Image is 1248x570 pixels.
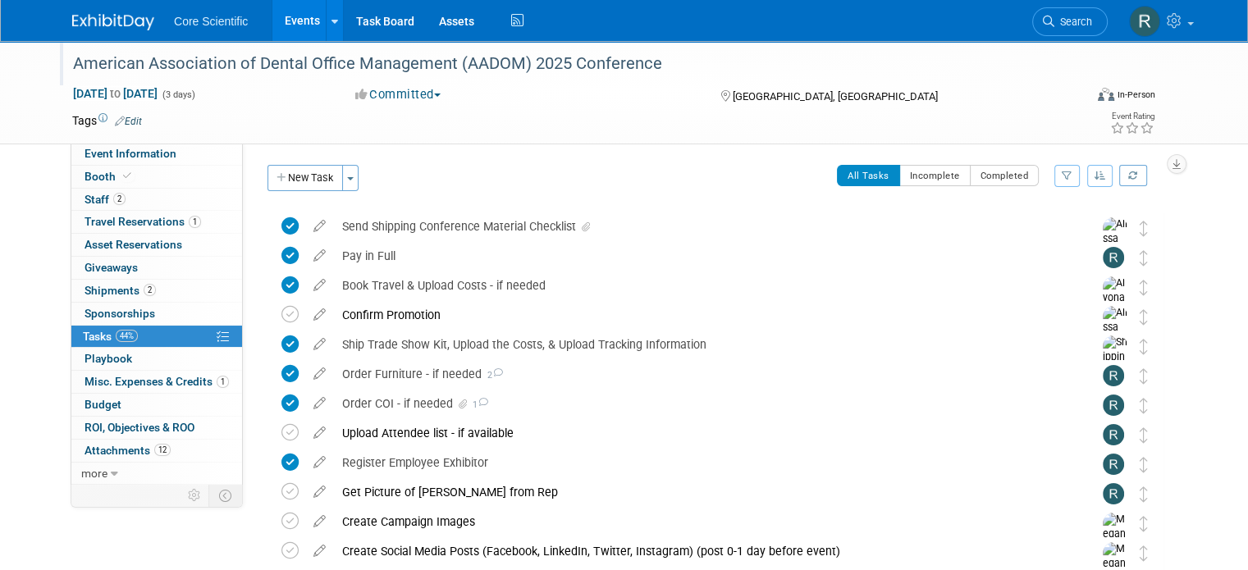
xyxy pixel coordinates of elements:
a: edit [305,514,334,529]
a: Shipments2 [71,280,242,302]
span: Misc. Expenses & Credits [85,375,229,388]
div: Book Travel & Upload Costs - if needed [334,271,1070,299]
img: Alyona Yurchenko [1103,276,1127,349]
i: Move task [1140,309,1148,325]
span: 1 [470,399,488,410]
span: [GEOGRAPHIC_DATA], [GEOGRAPHIC_DATA] [733,90,938,103]
img: Alissa Schlosser [1103,217,1127,276]
a: Booth [71,166,242,188]
span: Playbook [85,352,132,365]
span: 12 [154,444,171,456]
span: Staff [85,193,126,206]
a: edit [305,249,334,263]
button: New Task [267,165,343,191]
span: [DATE] [DATE] [72,86,158,101]
span: Shipments [85,284,156,297]
a: more [71,463,242,485]
span: Search [1054,16,1092,28]
span: Event Information [85,147,176,160]
div: American Association of Dental Office Management (AADOM) 2025 Conference [67,49,1063,79]
span: to [107,87,123,100]
span: ROI, Objectives & ROO [85,421,194,434]
span: Core Scientific [174,15,248,28]
a: Attachments12 [71,440,242,462]
i: Move task [1140,250,1148,266]
i: Move task [1140,339,1148,354]
i: Move task [1140,221,1148,236]
span: 2 [482,370,503,381]
a: Staff2 [71,189,242,211]
i: Move task [1140,516,1148,531]
a: edit [305,485,334,499]
span: (3 days) [161,89,195,100]
span: more [81,467,107,480]
img: ExhibitDay [72,14,154,30]
a: edit [305,455,334,470]
td: Toggle Event Tabs [209,485,243,506]
i: Move task [1140,427,1148,443]
div: Confirm Promotion [334,301,1070,329]
img: Format-Inperson.png [1098,88,1114,101]
i: Move task [1140,368,1148,384]
a: ROI, Objectives & ROO [71,417,242,439]
a: Edit [115,116,142,127]
a: Event Information [71,143,242,165]
i: Move task [1140,486,1148,502]
a: Tasks44% [71,326,242,348]
span: Travel Reservations [85,215,201,228]
img: Shipping Team [1103,335,1127,408]
div: Register Employee Exhibitor [334,449,1070,477]
div: Create Social Media Posts (Facebook, LinkedIn, Twitter, Instagram) (post 0-1 day before event) [334,537,1070,565]
span: Giveaways [85,261,138,274]
a: edit [305,544,334,559]
img: Rachel Wolff [1103,247,1124,268]
a: Refresh [1119,165,1147,186]
span: Booth [85,170,135,183]
a: Giveaways [71,257,242,279]
img: Rachel Wolff [1103,454,1124,475]
button: Completed [970,165,1040,186]
img: Alissa Schlosser [1103,306,1127,364]
span: 2 [144,284,156,296]
i: Move task [1140,398,1148,413]
span: Budget [85,398,121,411]
img: Rachel Wolff [1129,6,1160,37]
a: Search [1032,7,1108,36]
a: Budget [71,394,242,416]
td: Personalize Event Tab Strip [181,485,209,506]
span: Attachments [85,444,171,457]
span: Tasks [83,330,138,343]
div: Get Picture of [PERSON_NAME] from Rep [334,478,1070,506]
a: Asset Reservations [71,234,242,256]
div: Pay in Full [334,242,1070,270]
a: Playbook [71,348,242,370]
a: edit [305,426,334,440]
span: 1 [189,216,201,228]
span: 1 [217,376,229,388]
span: 2 [113,193,126,205]
i: Move task [1140,457,1148,472]
div: Event Format [995,85,1155,110]
div: Upload Attendee list - if available [334,419,1070,447]
img: Rachel Wolff [1103,394,1124,416]
span: 44% [116,330,138,342]
a: edit [305,367,334,381]
a: Misc. Expenses & Credits1 [71,371,242,393]
a: edit [305,219,334,234]
div: Order COI - if needed [334,390,1070,417]
div: Send Shipping Conference Material Checklist [334,212,1070,240]
img: Rachel Wolff [1103,365,1124,386]
span: Sponsorships [85,307,155,320]
a: Sponsorships [71,303,242,325]
a: edit [305,337,334,352]
div: Event Rating [1110,112,1154,121]
button: Committed [350,86,447,103]
i: Move task [1140,545,1148,561]
a: edit [305,308,334,322]
div: In-Person [1117,89,1155,101]
img: Rachel Wolff [1103,424,1124,445]
button: Incomplete [899,165,971,186]
a: Travel Reservations1 [71,211,242,233]
img: Rachel Wolff [1103,483,1124,504]
a: edit [305,396,334,411]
